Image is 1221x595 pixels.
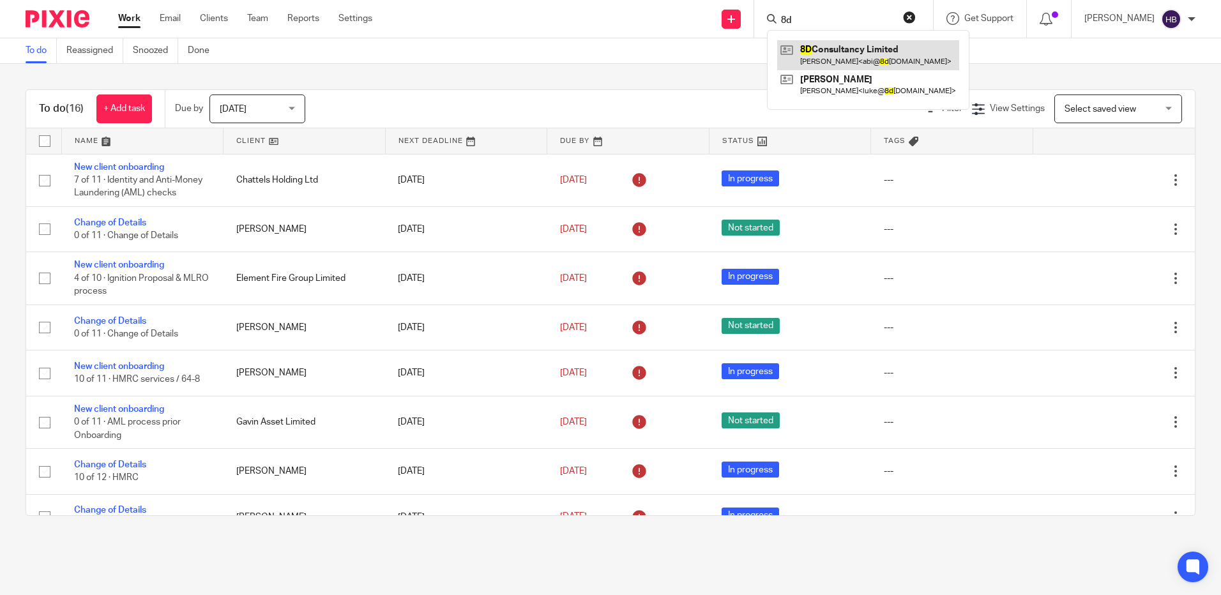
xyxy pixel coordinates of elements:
span: [DATE] [560,418,587,426]
span: [DATE] [220,105,246,114]
a: Change of Details [74,460,146,469]
a: Change of Details [74,317,146,326]
span: [DATE] [560,176,587,185]
p: Due by [175,102,203,115]
a: Team [247,12,268,25]
span: Select saved view [1065,105,1136,114]
a: + Add task [96,94,152,123]
span: Get Support [964,14,1013,23]
a: Change of Details [74,218,146,227]
td: [DATE] [385,494,547,539]
span: In progress [722,269,779,285]
button: Clear [903,11,916,24]
a: Email [160,12,181,25]
span: [DATE] [560,225,587,234]
span: 10 of 12 · HMRC [74,474,139,483]
a: New client onboarding [74,260,164,269]
span: 7 of 11 · Identity and Anti-Money Laundering (AML) checks [74,176,202,198]
div: --- [884,174,1020,186]
td: Chattels Holding Ltd [224,154,386,206]
td: [DATE] [385,350,547,396]
td: [DATE] [385,305,547,350]
td: [DATE] [385,449,547,494]
span: In progress [722,363,779,379]
a: New client onboarding [74,163,164,172]
div: --- [884,416,1020,428]
div: --- [884,465,1020,478]
div: --- [884,511,1020,523]
a: Work [118,12,140,25]
td: [DATE] [385,206,547,252]
p: [PERSON_NAME] [1084,12,1155,25]
div: --- [884,366,1020,379]
span: Not started [722,220,780,236]
span: [DATE] [560,323,587,332]
div: --- [884,272,1020,285]
span: [DATE] [560,368,587,377]
span: 10 of 11 · HMRC services / 64-8 [74,375,200,384]
img: svg%3E [1161,9,1181,29]
td: [PERSON_NAME] [224,350,386,396]
td: [PERSON_NAME] [224,449,386,494]
a: Snoozed [133,38,178,63]
span: [DATE] [560,467,587,476]
div: --- [884,321,1020,334]
a: Reports [287,12,319,25]
span: View Settings [990,104,1045,113]
span: [DATE] [560,274,587,283]
a: To do [26,38,57,63]
span: Not started [722,412,780,428]
a: Done [188,38,219,63]
td: [DATE] [385,396,547,448]
span: Not started [722,318,780,334]
td: Element Fire Group Limited [224,252,386,305]
div: --- [884,223,1020,236]
img: Pixie [26,10,89,27]
input: Search [780,15,895,27]
td: [PERSON_NAME] [224,494,386,539]
span: In progress [722,462,779,478]
td: [DATE] [385,252,547,305]
h1: To do [39,102,84,116]
td: [PERSON_NAME] [224,206,386,252]
span: In progress [722,508,779,523]
a: Reassigned [66,38,123,63]
span: [DATE] [560,513,587,522]
a: Change of Details [74,506,146,515]
td: Gavin Asset Limited [224,396,386,448]
a: Settings [338,12,372,25]
span: 4 of 10 · Ignition Proposal & MLRO process [74,274,209,296]
span: 0 of 11 · AML process prior Onboarding [74,418,181,440]
span: In progress [722,170,779,186]
span: (16) [66,103,84,114]
td: [PERSON_NAME] [224,305,386,350]
td: [DATE] [385,154,547,206]
span: 0 of 11 · Change of Details [74,329,178,338]
span: 0 of 11 · Change of Details [74,231,178,240]
a: New client onboarding [74,362,164,371]
span: Tags [884,137,906,144]
a: Clients [200,12,228,25]
a: New client onboarding [74,405,164,414]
